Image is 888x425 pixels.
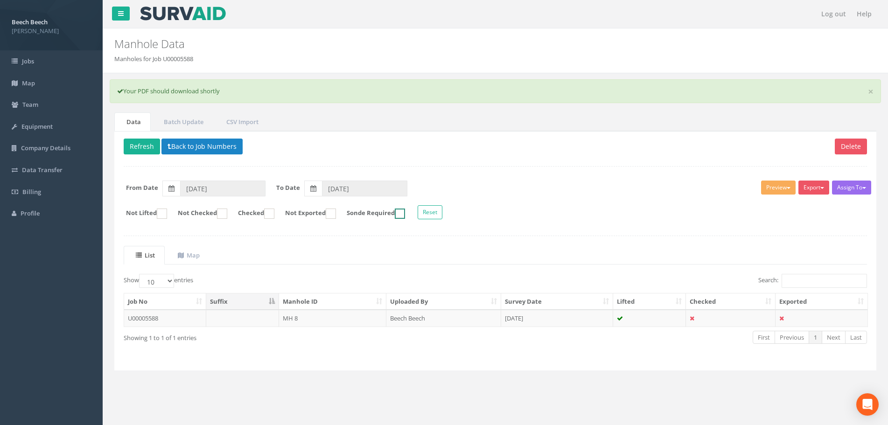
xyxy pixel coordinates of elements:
label: Sonde Required [337,209,405,219]
a: 1 [809,331,822,344]
a: Data [114,112,151,132]
div: Your PDF should download shortly [110,79,881,103]
button: Preview [761,181,796,195]
div: Showing 1 to 1 of 1 entries [124,330,425,342]
button: Back to Job Numbers [161,139,243,154]
span: Profile [21,209,40,217]
th: Suffix: activate to sort column descending [206,293,279,310]
a: CSV Import [214,112,268,132]
li: Manholes for Job U00005588 [114,55,193,63]
td: MH 8 [279,310,387,327]
span: Team [22,100,38,109]
td: U00005588 [124,310,206,327]
td: Beech Beech [386,310,501,327]
a: Previous [775,331,809,344]
a: Next [822,331,846,344]
uib-tab-heading: Map [178,251,200,259]
label: Show entries [124,274,193,288]
label: From Date [126,184,158,193]
label: Not Exported [276,209,336,219]
a: Beech Beech [PERSON_NAME] [12,15,91,35]
td: [DATE] [501,310,613,327]
span: Data Transfer [22,166,63,174]
button: Refresh [124,139,160,154]
input: Search: [782,274,867,288]
a: Batch Update [152,112,213,132]
input: From Date [180,181,266,196]
th: Survey Date: activate to sort column ascending [501,293,613,310]
th: Lifted: activate to sort column ascending [613,293,686,310]
button: Assign To [832,181,871,195]
uib-tab-heading: List [136,251,155,259]
label: Checked [229,209,274,219]
label: Not Checked [168,209,227,219]
label: To Date [276,184,300,193]
a: Last [845,331,867,344]
select: Showentries [139,274,174,288]
th: Checked: activate to sort column ascending [686,293,776,310]
th: Job No: activate to sort column ascending [124,293,206,310]
span: Company Details [21,144,70,152]
th: Uploaded By: activate to sort column ascending [386,293,501,310]
div: Open Intercom Messenger [856,393,879,416]
a: First [753,331,775,344]
th: Manhole ID: activate to sort column ascending [279,293,387,310]
span: Billing [22,188,41,196]
label: Search: [758,274,867,288]
span: Map [22,79,35,87]
label: Not Lifted [117,209,167,219]
span: Jobs [22,57,34,65]
button: Delete [835,139,867,154]
strong: Beech Beech [12,18,48,26]
a: × [868,87,874,97]
button: Reset [418,206,442,220]
th: Exported: activate to sort column ascending [776,293,867,310]
a: List [124,246,165,265]
span: [PERSON_NAME] [12,27,91,35]
button: Export [798,181,829,195]
a: Map [166,246,210,265]
input: To Date [322,181,407,196]
h2: Manhole Data [114,38,747,50]
span: Equipment [21,122,53,131]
